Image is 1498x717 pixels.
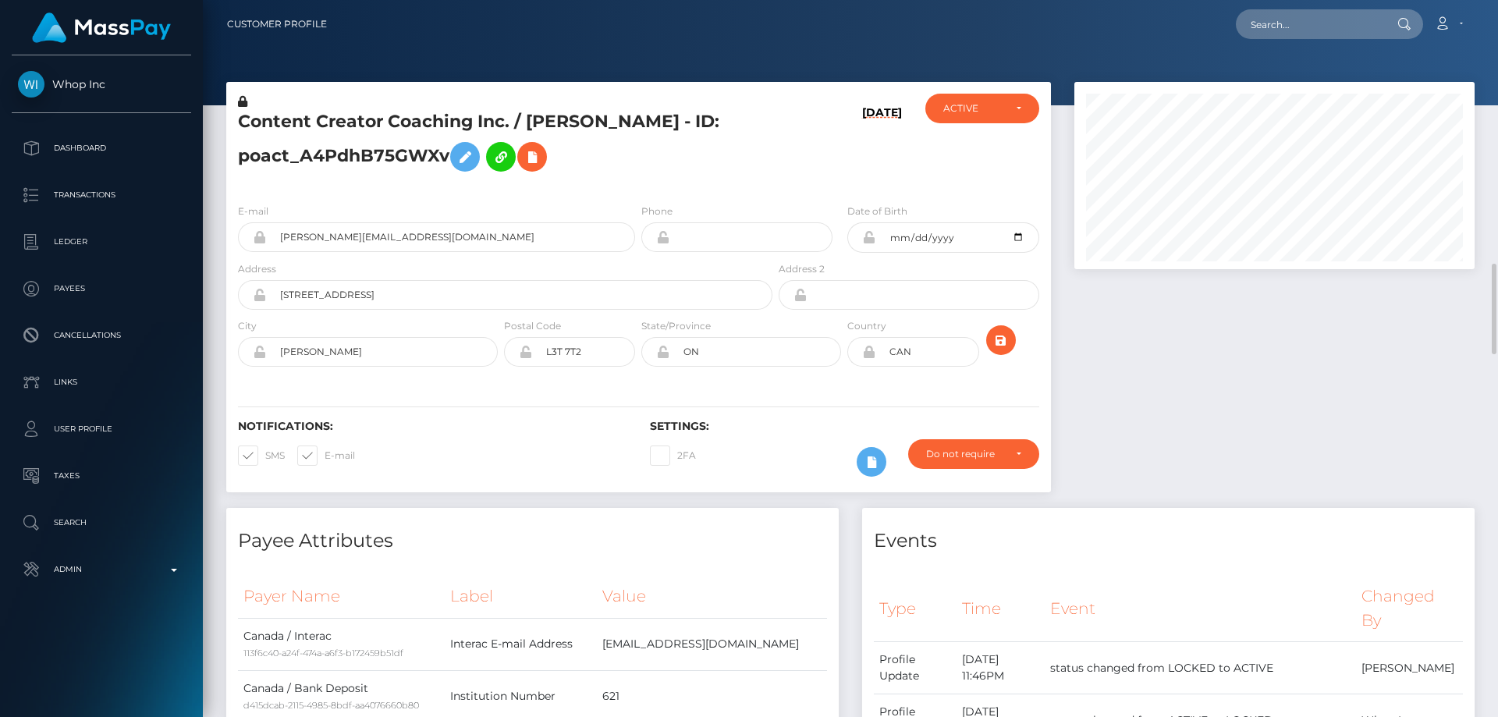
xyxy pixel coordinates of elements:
img: MassPay Logo [32,12,171,43]
label: E-mail [238,204,268,218]
button: ACTIVE [925,94,1039,123]
a: Cancellations [12,316,191,355]
a: Search [12,503,191,542]
th: Time [957,575,1045,641]
button: Do not require [908,439,1039,469]
a: Dashboard [12,129,191,168]
h6: Notifications: [238,420,627,433]
h6: [DATE] [862,106,902,185]
th: Changed By [1356,575,1463,641]
p: Payees [18,277,185,300]
p: Dashboard [18,137,185,160]
th: Value [597,575,827,618]
a: Taxes [12,456,191,495]
h6: Settings: [650,420,1038,433]
p: Ledger [18,230,185,254]
img: Whop Inc [18,71,44,98]
label: Country [847,319,886,333]
h4: Events [874,527,1463,555]
label: 2FA [650,445,696,466]
a: Ledger [12,222,191,261]
p: Search [18,511,185,534]
a: Admin [12,550,191,589]
label: Phone [641,204,673,218]
th: Event [1045,575,1355,641]
th: Type [874,575,957,641]
td: Interac E-mail Address [445,618,596,670]
label: Postal Code [504,319,561,333]
td: [EMAIL_ADDRESS][DOMAIN_NAME] [597,618,827,670]
label: SMS [238,445,285,466]
label: Address 2 [779,262,825,276]
small: d415dcab-2115-4985-8bdf-aa4076660b80 [243,700,419,711]
label: E-mail [297,445,355,466]
h5: Content Creator Coaching Inc. / [PERSON_NAME] - ID: poact_A4PdhB75GWXv [238,110,764,179]
input: Search... [1236,9,1383,39]
a: User Profile [12,410,191,449]
p: Cancellations [18,324,185,347]
a: Payees [12,269,191,308]
small: 113f6c40-a24f-474a-a6f3-b172459b51df [243,648,403,658]
th: Payer Name [238,575,445,618]
a: Transactions [12,176,191,215]
div: ACTIVE [943,102,1003,115]
p: Links [18,371,185,394]
p: Taxes [18,464,185,488]
label: Address [238,262,276,276]
a: Links [12,363,191,402]
div: Do not require [926,448,1003,460]
td: [PERSON_NAME] [1356,642,1463,694]
label: City [238,319,257,333]
td: [DATE] 11:46PM [957,642,1045,694]
p: Transactions [18,183,185,207]
th: Label [445,575,596,618]
h4: Payee Attributes [238,527,827,555]
a: Customer Profile [227,8,327,41]
td: status changed from LOCKED to ACTIVE [1045,642,1355,694]
p: Admin [18,558,185,581]
label: Date of Birth [847,204,907,218]
p: User Profile [18,417,185,441]
label: State/Province [641,319,711,333]
td: Profile Update [874,642,957,694]
span: Whop Inc [12,77,191,91]
td: Canada / Interac [238,618,445,670]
